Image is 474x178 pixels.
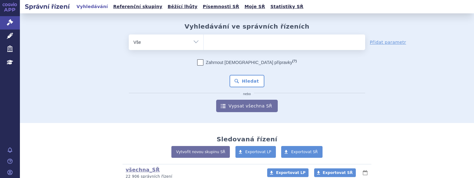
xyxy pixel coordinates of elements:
[362,169,368,176] button: lhůty
[75,2,110,11] a: Vyhledávání
[166,2,199,11] a: Běžící lhůty
[292,59,297,63] abbr: (?)
[197,59,297,66] label: Zahrnout [DEMOGRAPHIC_DATA] přípravky
[20,2,75,11] h2: Správní řízení
[268,2,305,11] a: Statistiky SŘ
[230,75,265,87] button: Hledat
[291,150,318,154] span: Exportovat SŘ
[267,168,309,177] a: Exportovat LP
[184,23,309,30] h2: Vyhledávání ve správních řízeních
[243,2,267,11] a: Moje SŘ
[370,39,406,45] a: Přidat parametr
[216,100,278,112] a: Vypsat všechna SŘ
[216,135,277,143] h2: Sledovaná řízení
[276,171,305,175] span: Exportovat LP
[240,92,254,96] i: nebo
[281,146,323,158] a: Exportovat SŘ
[111,2,164,11] a: Referenční skupiny
[323,171,353,175] span: Exportovat SŘ
[245,150,272,154] span: Exportovat LP
[201,2,241,11] a: Písemnosti SŘ
[126,167,160,173] a: všechna_SŘ
[314,168,356,177] a: Exportovat SŘ
[235,146,276,158] a: Exportovat LP
[171,146,230,158] a: Vytvořit novou skupinu SŘ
